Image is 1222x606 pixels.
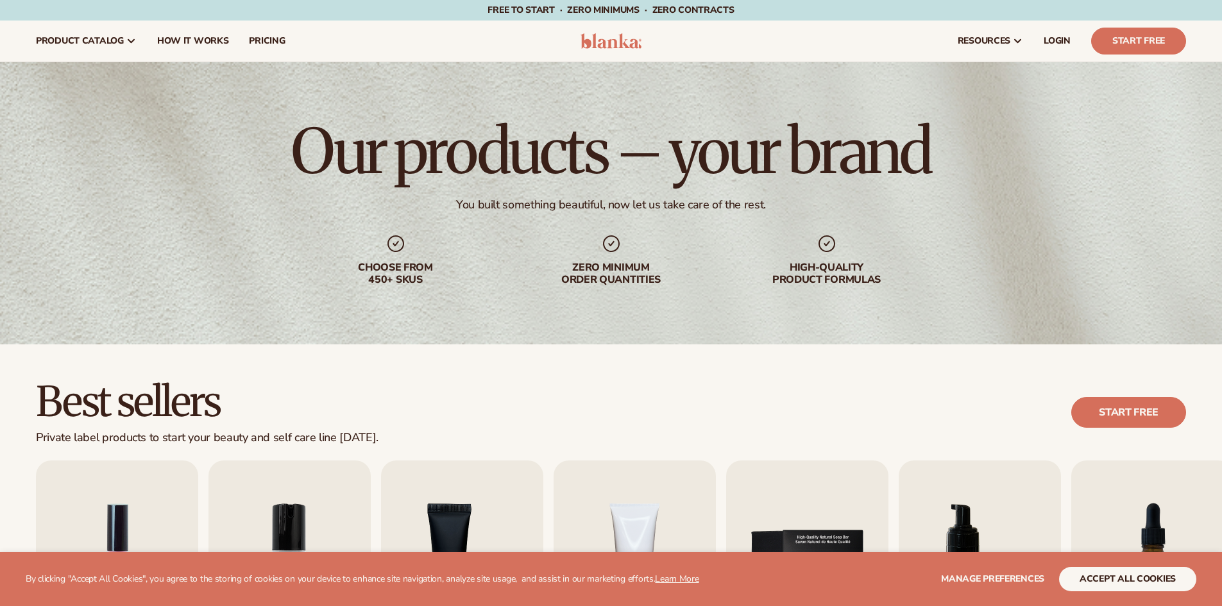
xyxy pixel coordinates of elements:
span: Manage preferences [941,573,1044,585]
span: resources [958,36,1010,46]
span: pricing [249,36,285,46]
span: How It Works [157,36,229,46]
img: logo [581,33,641,49]
div: Private label products to start your beauty and self care line [DATE]. [36,431,378,445]
span: Free to start · ZERO minimums · ZERO contracts [488,4,734,16]
h1: Our products – your brand [291,121,930,182]
a: product catalog [26,21,147,62]
span: product catalog [36,36,124,46]
h2: Best sellers [36,380,378,423]
div: High-quality product formulas [745,262,909,286]
div: Zero minimum order quantities [529,262,693,286]
div: You built something beautiful, now let us take care of the rest. [456,198,766,212]
a: Learn More [655,573,699,585]
div: Choose from 450+ Skus [314,262,478,286]
a: Start free [1071,397,1186,428]
p: By clicking "Accept All Cookies", you agree to the storing of cookies on your device to enhance s... [26,574,699,585]
a: Start Free [1091,28,1186,55]
button: accept all cookies [1059,567,1196,591]
a: pricing [239,21,295,62]
button: Manage preferences [941,567,1044,591]
a: How It Works [147,21,239,62]
a: LOGIN [1033,21,1081,62]
a: resources [947,21,1033,62]
span: LOGIN [1044,36,1071,46]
